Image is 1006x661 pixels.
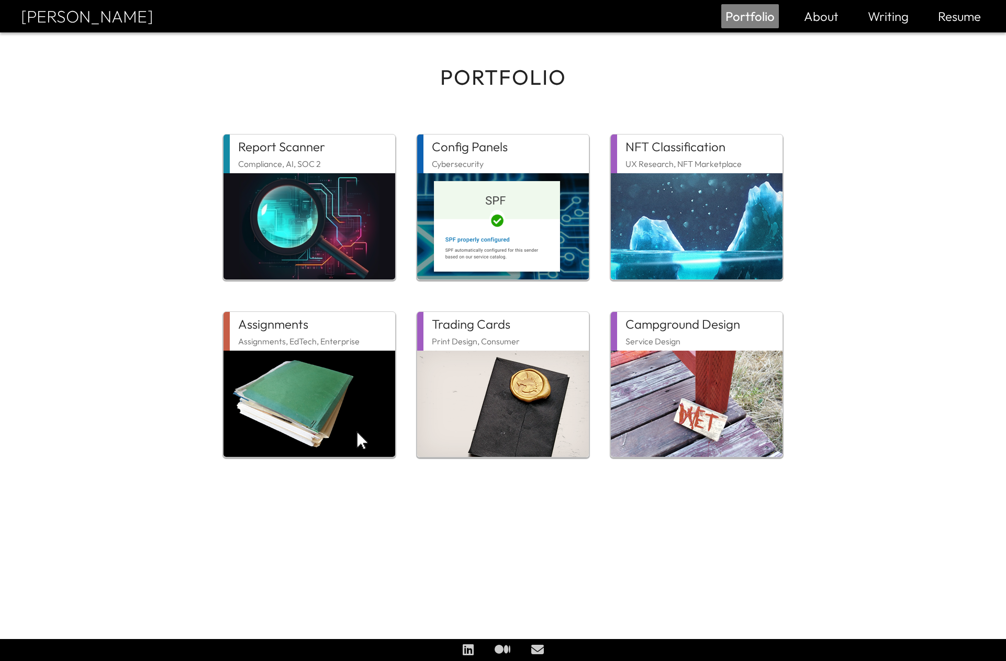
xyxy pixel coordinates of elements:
img: Mendocino Magic [611,351,783,457]
img: Compliance Report Scanner [223,173,395,279]
span: Campground Design [625,316,783,332]
a: Assignments Assignments, EdTech, Enterprise Foundry: Assignments [223,311,396,457]
span: Config Panels [432,139,589,154]
span: Trading Cards [432,316,589,332]
span: Service Design [625,336,783,346]
a: NFT Classification UX Research, NFT Marketplace Digital Art Taxonomy [610,134,783,280]
a: Campground Design Service Design Mendocino Magic [610,311,783,457]
img: Digital Art Taxonomy [611,173,783,279]
span: UX Research, NFT Marketplace [625,159,783,169]
span: Compliance, AI, SOC 2 [238,159,395,169]
a: Report Scanner Compliance, AI, SOC 2 Compliance Report Scanner [223,134,396,280]
a: Portfolio [725,8,775,24]
a: [PERSON_NAME] [21,6,153,27]
a: About [804,8,839,24]
h1: PORTFOLIO [440,64,566,90]
span: NFT Classification [625,139,783,154]
img: Cybersecurity: Configuration Panels [417,173,589,279]
a: Config Panels Cybersecurity Cybersecurity: Configuration Panels [417,134,589,280]
a: Resume [938,8,981,24]
span: Print Design, Consumer [432,336,589,346]
span: Assignments [238,316,395,332]
img: Startup Cards [417,351,589,457]
span: Cybersecurity [432,159,589,169]
span: Report Scanner [238,139,395,154]
a: Trading Cards Print Design, Consumer Startup Cards [417,311,589,457]
img: Foundry: Assignments [223,351,395,457]
span: Assignments, EdTech, Enterprise [238,336,395,346]
a: Writing [868,8,909,24]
